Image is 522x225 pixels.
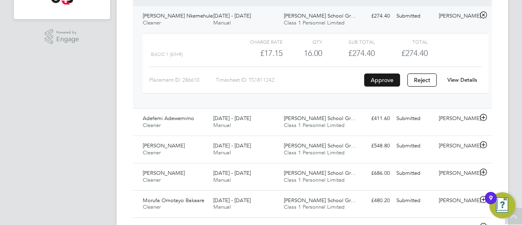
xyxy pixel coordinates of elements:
button: Reject [407,74,437,87]
span: Adefemi Adewemimo [143,115,194,122]
span: Cleaner [143,176,161,183]
div: [PERSON_NAME] [436,194,478,207]
div: [PERSON_NAME] [436,112,478,125]
span: [DATE] - [DATE] [213,12,251,19]
span: Cleaner [143,122,161,129]
span: [PERSON_NAME] School Gr… [284,197,356,204]
div: £480.20 [351,194,393,207]
div: [PERSON_NAME] [436,9,478,23]
div: [PERSON_NAME] [436,139,478,153]
button: Approve [364,74,400,87]
span: Class 1 Personnel Limited [284,122,345,129]
div: Submitted [393,167,436,180]
span: Manual [213,203,231,210]
div: £686.00 [351,167,393,180]
span: [PERSON_NAME] School Gr… [284,12,356,19]
div: £548.80 [351,139,393,153]
span: Class 1 Personnel Limited [284,149,345,156]
span: [PERSON_NAME] School Gr… [284,169,356,176]
span: Powered by [56,29,79,36]
div: Submitted [393,139,436,153]
a: Powered byEngage [45,29,80,45]
div: Total [375,37,427,47]
div: Timesheet ID: TS1811242 [216,74,362,87]
div: 16.00 [283,47,322,60]
div: Placement ID: 286610 [149,74,216,87]
span: Basic 1 (£/HR) [151,51,183,57]
div: Submitted [393,9,436,23]
span: Engage [56,36,79,43]
span: Cleaner [143,149,161,156]
span: Class 1 Personnel Limited [284,19,345,26]
span: [DATE] - [DATE] [213,169,251,176]
span: Manual [213,176,231,183]
span: Cleaner [143,203,161,210]
span: Morufa Omotayo Bakaare [143,197,204,204]
span: Manual [213,19,231,26]
span: Cleaner [143,19,161,26]
span: Manual [213,149,231,156]
button: Open Resource Center, 9 new notifications [489,192,515,218]
span: Class 1 Personnel Limited [284,203,345,210]
span: [PERSON_NAME] [143,169,185,176]
span: Manual [213,122,231,129]
div: Submitted [393,112,436,125]
div: Submitted [393,194,436,207]
div: £274.40 [351,9,393,23]
span: [DATE] - [DATE] [213,115,251,122]
div: 9 [489,198,493,209]
span: [DATE] - [DATE] [213,142,251,149]
span: [PERSON_NAME] School Gr… [284,142,356,149]
div: QTY [283,37,322,47]
div: £411.60 [351,112,393,125]
div: £274.40 [322,47,375,60]
span: [PERSON_NAME] School Gr… [284,115,356,122]
span: Class 1 Personnel Limited [284,176,345,183]
div: Sub Total [322,37,375,47]
div: [PERSON_NAME] [436,167,478,180]
span: [PERSON_NAME] [143,142,185,149]
span: [DATE] - [DATE] [213,197,251,204]
div: Charge rate [230,37,283,47]
div: £17.15 [230,47,283,60]
span: £274.40 [401,48,428,58]
span: [PERSON_NAME] Nkemehule [143,12,213,19]
a: View Details [447,76,477,83]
